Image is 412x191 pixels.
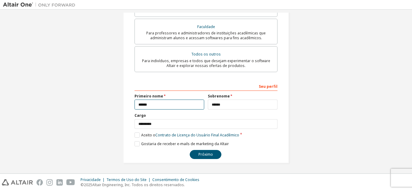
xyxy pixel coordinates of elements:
[152,177,199,182] font: Consentimento de Cookies
[135,113,146,118] font: Cargo
[146,30,266,40] font: Para professores e administradores de instituições acadêmicas que administram alunos e acessam so...
[66,179,75,186] img: youtube.svg
[142,58,270,68] font: Para indivíduos, empresas e todos que desejam experimentar o software Altair e explorar nossas of...
[141,141,229,146] font: Gostaria de receber e-mails de marketing da Altair
[190,150,221,159] button: Próximo
[36,179,43,186] img: facebook.svg
[56,179,63,186] img: linkedin.svg
[197,24,215,29] font: Faculdade
[81,177,101,182] font: Privacidade
[92,182,185,187] font: Altair Engineering, Inc. Todos os direitos reservados.
[84,182,92,187] font: 2025
[106,177,147,182] font: Termos de Uso do Site
[2,179,33,186] img: altair_logo.svg
[208,94,230,99] font: Sobrenome
[141,132,155,138] font: Aceito o
[3,2,78,8] img: Altair Um
[198,152,213,157] font: Próximo
[135,94,163,99] font: Primeiro nome
[259,84,277,89] font: Seu perfil
[46,179,53,186] img: instagram.svg
[191,52,221,57] font: Todos os outros
[220,132,239,138] font: Acadêmico
[81,182,84,187] font: ©
[155,132,219,138] font: Contrato de Licença do Usuário Final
